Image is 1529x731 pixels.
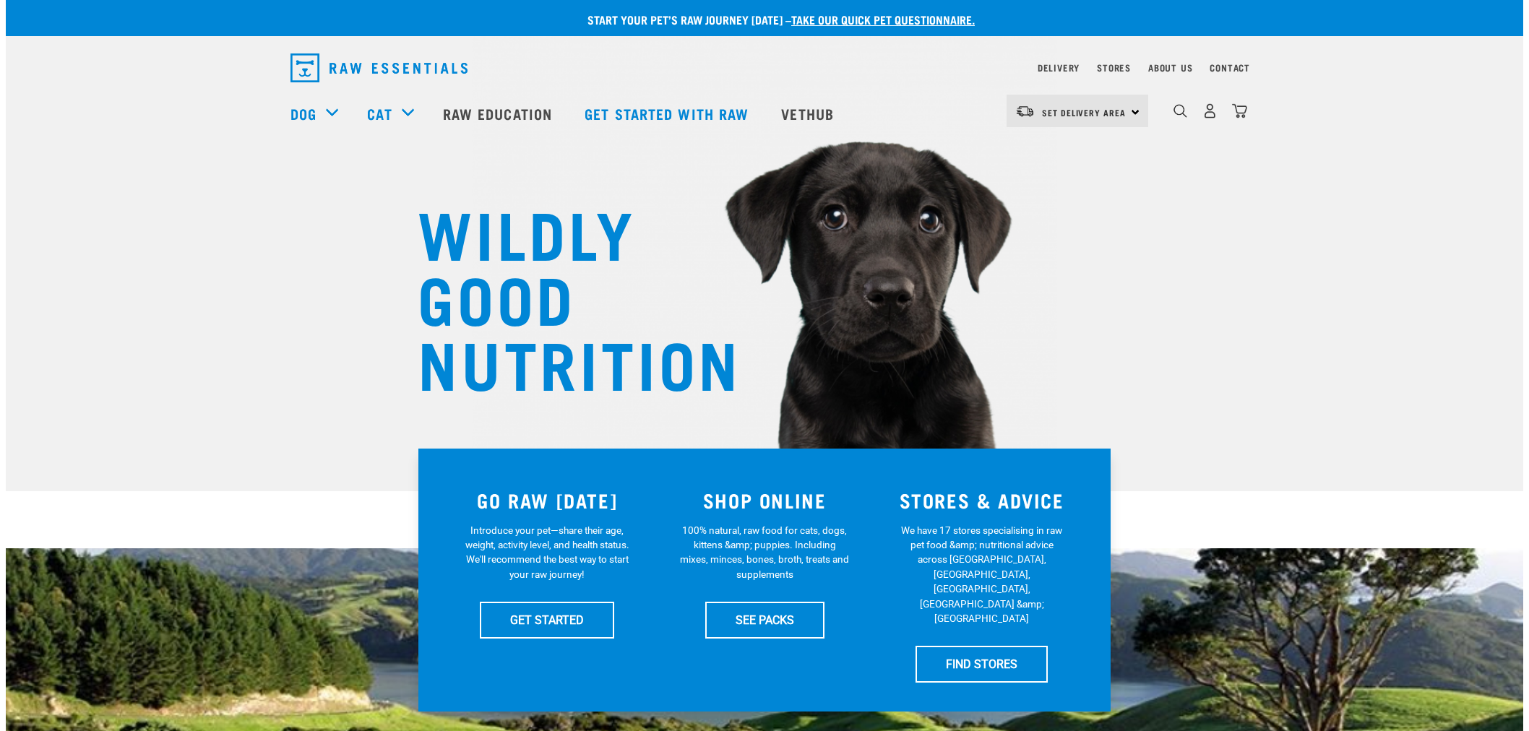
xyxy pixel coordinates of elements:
[462,523,632,582] p: Introduce your pet—share their age, weight, activity level, and health status. We'll recommend th...
[290,53,468,82] img: Raw Essentials Logo
[791,16,975,22] a: take our quick pet questionnaire.
[428,85,570,142] a: Raw Education
[290,103,316,124] a: Dog
[1042,110,1126,115] span: Set Delivery Area
[480,602,614,638] a: GET STARTED
[279,48,1250,88] nav: dropdown navigation
[665,489,865,511] h3: SHOP ONLINE
[1148,65,1192,70] a: About Us
[705,602,824,638] a: SEE PACKS
[1097,65,1131,70] a: Stores
[1038,65,1080,70] a: Delivery
[1173,104,1187,118] img: home-icon-1@2x.png
[1232,103,1247,118] img: home-icon@2x.png
[767,85,852,142] a: Vethub
[1202,103,1218,118] img: user.png
[897,523,1067,626] p: We have 17 stores specialising in raw pet food &amp; nutritional advice across [GEOGRAPHIC_DATA],...
[1210,65,1250,70] a: Contact
[418,199,707,394] h1: WILDLY GOOD NUTRITION
[882,489,1082,511] h3: STORES & ADVICE
[916,646,1048,682] a: FIND STORES
[6,85,1523,142] nav: dropdown navigation
[367,103,392,124] a: Cat
[447,489,647,511] h3: GO RAW [DATE]
[570,85,767,142] a: Get started with Raw
[680,523,850,582] p: 100% natural, raw food for cats, dogs, kittens &amp; puppies. Including mixes, minces, bones, bro...
[1015,105,1035,118] img: van-moving.png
